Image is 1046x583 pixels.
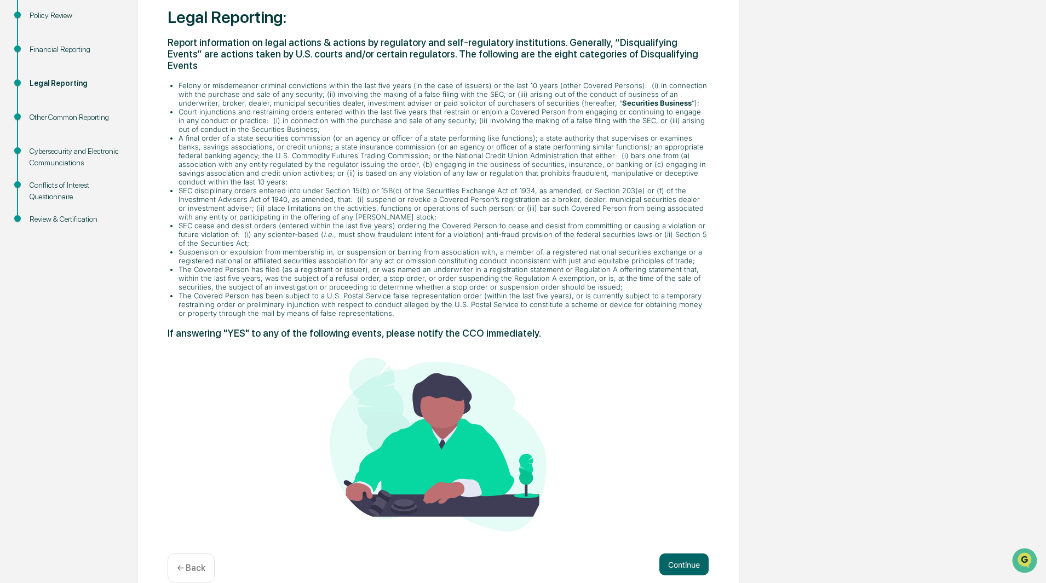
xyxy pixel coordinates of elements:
[109,186,133,194] span: Pylon
[179,107,709,134] li: Court injunctions and restraining orders entered within the last five years that restrain or enjo...
[179,247,709,265] li: Suspension or expulsion from membership in, or suspension or barring from association with, a mem...
[22,159,69,170] span: Data Lookup
[37,95,139,103] div: We're available if you need us!
[75,134,140,153] a: 🗄️Attestations
[30,112,119,123] div: Other Common Reporting
[168,327,709,339] h3: If answering "YES" to any of the following events, please notify the CCO immediately.
[186,87,199,100] button: Start new chat
[7,154,73,174] a: 🔎Data Lookup
[77,185,133,194] a: Powered byPylon
[30,44,119,55] div: Financial Reporting
[22,138,71,149] span: Preclearance
[11,23,199,41] p: How can we help?
[179,186,709,221] li: SEC disciplinary orders entered into under Section 15(b) or 15B(c) of the Securities Exchange Act...
[30,78,119,89] div: Legal Reporting
[11,160,20,169] div: 🔎
[11,139,20,148] div: 🖐️
[168,7,709,27] div: Legal Reporting :
[324,230,334,239] em: i.e.
[179,221,709,247] li: SEC cease and desist orders (entered within the last five years) ordering the Covered Person to c...
[179,291,709,318] li: The Covered Person has been subject to a U.S. Postal Service false representation order (within t...
[622,99,692,107] strong: Securities Business
[330,357,546,532] img: Legal Reporting
[30,10,119,21] div: Policy Review
[30,146,119,169] div: Cybersecurity and Electronic Communciations
[1011,547,1041,576] iframe: Open customer support
[30,180,119,203] div: Conflicts of Interest Questionnaire
[30,213,119,225] div: Review & Certification
[37,84,180,95] div: Start new chat
[179,81,709,107] li: Felony or misdemeanor criminal convictions within the last five years (in the case of issuers) or...
[659,553,709,575] button: Continue
[179,265,709,291] li: The Covered Person has filed (as a registrant or issuer), or was named an underwriter in a regist...
[11,84,31,103] img: 1746055101610-c473b297-6a78-478c-a979-82029cc54cd1
[79,139,88,148] div: 🗄️
[90,138,136,149] span: Attestations
[168,37,709,71] h3: Report information on legal actions & actions by regulatory and self-regulatory institutions. Gen...
[179,134,709,186] li: A final order of a state securities commission (or an agency or officer of a state performing lik...
[177,563,205,573] p: ← Back
[7,134,75,153] a: 🖐️Preclearance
